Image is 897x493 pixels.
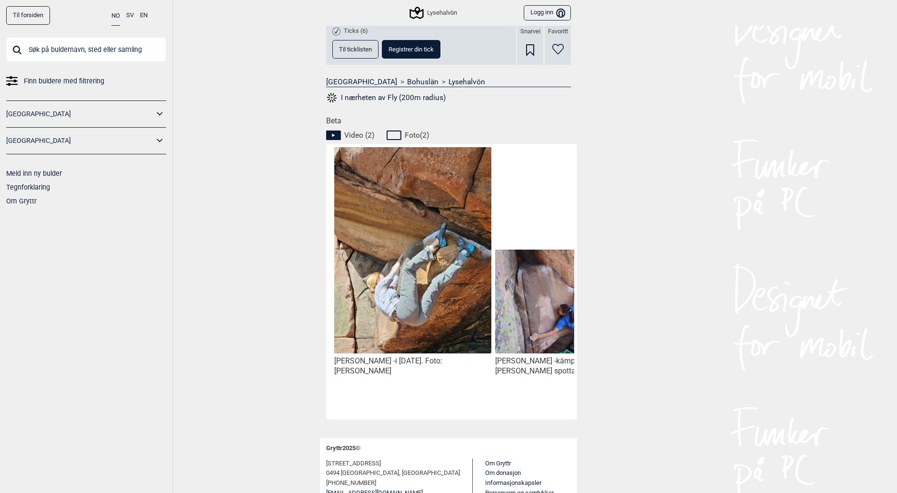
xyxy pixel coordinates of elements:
a: Om Gryttr [485,460,511,467]
button: NO [111,6,120,26]
a: Informasjonskapsler [485,479,541,486]
nav: > > [326,77,571,87]
button: SV [126,6,134,25]
span: [STREET_ADDRESS] [326,459,381,469]
div: [PERSON_NAME] - [334,356,491,376]
button: I nærheten av Fly (200m radius) [326,91,446,104]
div: Beta [326,116,577,419]
a: Bohuslän [407,77,439,87]
div: [PERSON_NAME] - [495,356,652,376]
input: Søk på buldernavn, sted eller samling [6,37,166,62]
span: Foto ( 2 ) [405,131,429,140]
span: Favoritt [548,28,568,36]
button: Til ticklisten [332,40,379,59]
span: kämpar på kruxet i [DATE]. [PERSON_NAME] spottar. Foto: Gryttr [495,356,645,375]
span: Registrer din tick [389,46,434,52]
div: Lysehalvön [411,7,457,19]
button: EN [140,6,148,25]
a: Om Gryttr [6,197,37,205]
a: Lysehalvön [448,77,485,87]
span: Finn buldere med filtrering [24,74,104,88]
span: Video ( 2 ) [344,131,374,140]
a: Meld inn ny bulder [6,170,62,177]
button: Logg inn [524,5,571,21]
a: [GEOGRAPHIC_DATA] [6,107,154,121]
div: Gryttr 2025 © [326,438,571,459]
span: Ticks (6) [344,27,368,35]
img: Ingrid ladegard pa Fly [334,137,491,416]
a: Til forsiden [6,6,50,25]
a: Om donasjon [485,469,521,476]
button: Registrer din tick [382,40,440,59]
div: Snarvei [517,22,543,65]
p: i [DATE]. Foto: [PERSON_NAME] [334,356,442,375]
a: [GEOGRAPHIC_DATA] [326,77,397,87]
span: [PHONE_NUMBER] [326,478,376,488]
span: 0494 [GEOGRAPHIC_DATA], [GEOGRAPHIC_DATA] [326,468,460,478]
img: Ylva pa Fly [495,250,652,354]
a: Tegnforklaring [6,183,50,191]
a: [GEOGRAPHIC_DATA] [6,134,154,148]
span: Til ticklisten [339,46,372,52]
a: Finn buldere med filtrering [6,74,166,88]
